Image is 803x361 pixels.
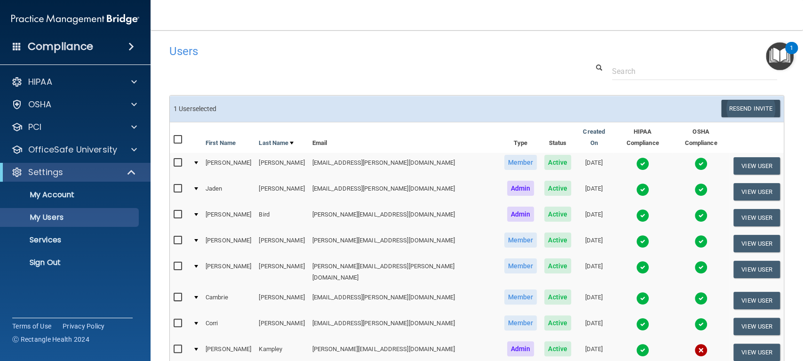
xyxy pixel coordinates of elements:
img: tick.e7d51cea.svg [694,209,708,222]
td: [PERSON_NAME] [255,257,308,288]
p: Sign Out [6,258,135,267]
button: Resend Invite [721,100,780,117]
span: Active [544,207,571,222]
img: tick.e7d51cea.svg [694,261,708,274]
td: [DATE] [575,179,613,205]
img: tick.e7d51cea.svg [694,235,708,248]
span: Ⓒ Rectangle Health 2024 [12,335,89,344]
button: Open Resource Center, 1 new notification [766,42,794,70]
td: [EMAIL_ADDRESS][PERSON_NAME][DOMAIN_NAME] [309,179,501,205]
p: PCI [28,121,41,133]
td: Bird [255,205,308,231]
img: cross.ca9f0e7f.svg [694,344,708,357]
td: [EMAIL_ADDRESS][PERSON_NAME][DOMAIN_NAME] [309,313,501,339]
th: OSHA Compliance [672,122,730,153]
img: tick.e7d51cea.svg [636,292,649,305]
span: Active [544,289,571,305]
td: [PERSON_NAME][EMAIL_ADDRESS][PERSON_NAME][DOMAIN_NAME] [309,257,501,288]
span: Admin [507,181,534,196]
td: [DATE] [575,231,613,257]
h4: Compliance [28,40,93,53]
img: tick.e7d51cea.svg [694,292,708,305]
img: tick.e7d51cea.svg [636,235,649,248]
button: View User [733,235,780,252]
img: PMB logo [11,10,139,29]
h4: Users [169,45,522,57]
p: HIPAA [28,76,52,88]
span: Member [504,258,537,273]
span: Active [544,341,571,356]
img: tick.e7d51cea.svg [636,344,649,357]
a: Last Name [259,137,294,149]
td: [PERSON_NAME] [255,153,308,179]
button: View User [733,344,780,361]
span: Active [544,181,571,196]
button: View User [733,261,780,278]
th: Type [501,122,541,153]
a: Terms of Use [12,321,51,331]
a: HIPAA [11,76,137,88]
a: Privacy Policy [63,321,105,331]
span: Active [544,155,571,170]
td: [DATE] [575,153,613,179]
input: Search [612,63,777,80]
td: [EMAIL_ADDRESS][PERSON_NAME][DOMAIN_NAME] [309,288,501,313]
td: [DATE] [575,257,613,288]
p: OfficeSafe University [28,144,117,155]
span: Member [504,289,537,305]
td: [DATE] [575,288,613,313]
td: [PERSON_NAME] [255,231,308,257]
span: Member [504,315,537,330]
span: Admin [507,341,534,356]
img: tick.e7d51cea.svg [636,261,649,274]
img: tick.e7d51cea.svg [694,183,708,196]
td: Corri [202,313,255,339]
span: Active [544,233,571,248]
img: tick.e7d51cea.svg [636,157,649,170]
a: Settings [11,167,136,178]
img: tick.e7d51cea.svg [636,209,649,222]
p: Services [6,235,135,245]
th: Email [309,122,501,153]
span: Member [504,155,537,170]
img: tick.e7d51cea.svg [694,157,708,170]
td: [PERSON_NAME] [202,257,255,288]
td: [PERSON_NAME] [202,231,255,257]
td: Jaden [202,179,255,205]
a: PCI [11,121,137,133]
span: Admin [507,207,534,222]
img: tick.e7d51cea.svg [636,183,649,196]
img: tick.e7d51cea.svg [636,318,649,331]
p: My Account [6,190,135,200]
td: [PERSON_NAME] [202,205,255,231]
td: Cambrie [202,288,255,313]
td: [PERSON_NAME] [255,313,308,339]
a: OfficeSafe University [11,144,137,155]
td: [DATE] [575,205,613,231]
td: [EMAIL_ADDRESS][PERSON_NAME][DOMAIN_NAME] [309,153,501,179]
span: Active [544,258,571,273]
a: OSHA [11,99,137,110]
td: [PERSON_NAME] [255,179,308,205]
button: View User [733,183,780,201]
h6: 1 User selected [174,105,470,112]
td: [DATE] [575,313,613,339]
td: [PERSON_NAME][EMAIL_ADDRESS][DOMAIN_NAME] [309,205,501,231]
span: Active [544,315,571,330]
button: View User [733,292,780,309]
a: Created On [579,126,609,149]
td: [PERSON_NAME] [202,153,255,179]
p: OSHA [28,99,52,110]
div: 1 [790,48,793,60]
td: [PERSON_NAME] [255,288,308,313]
button: View User [733,157,780,175]
p: My Users [6,213,135,222]
th: HIPAA Compliance [613,122,672,153]
iframe: Drift Widget Chat Controller [640,294,792,332]
a: First Name [206,137,236,149]
button: View User [733,209,780,226]
th: Status [541,122,575,153]
p: Settings [28,167,63,178]
td: [PERSON_NAME][EMAIL_ADDRESS][DOMAIN_NAME] [309,231,501,257]
span: Member [504,233,537,248]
